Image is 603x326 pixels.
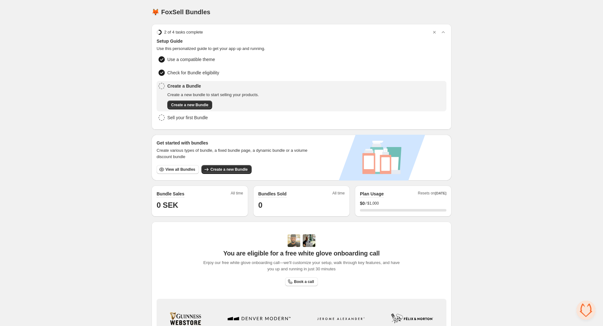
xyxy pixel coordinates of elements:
img: Prakhar [303,234,315,247]
span: You are eligible for a free white glove onboarding call [223,249,379,257]
h2: Plan Usage [360,191,384,197]
span: Sell your first Bundle [167,114,208,121]
span: 2 of 4 tasks complete [164,29,203,35]
span: Resets on [418,191,447,198]
span: Setup Guide [157,38,446,44]
h1: 🦊 FoxSell Bundles [152,8,210,16]
span: Book a call [294,279,314,284]
div: / [360,200,446,206]
button: Create a new Bundle [167,101,212,109]
span: All time [332,191,345,198]
span: Create a new Bundle [171,102,208,108]
span: All time [231,191,243,198]
span: $1,000 [367,201,379,206]
span: Create various types of bundle, a fixed bundle page, a dynamic bundle or a volume discount bundle [157,147,313,160]
div: Öppna chatt [576,301,595,320]
span: Create a Bundle [167,83,259,89]
span: Create a new Bundle [210,167,248,172]
h1: 0 [258,200,345,210]
span: View all Bundles [165,167,195,172]
span: Create a new bundle to start selling your products. [167,92,259,98]
h1: 0 SEK [157,200,243,210]
span: Check for Bundle eligibility [167,70,219,76]
img: Adi [288,234,300,247]
h3: Get started with bundles [157,140,313,146]
span: Use this personalized guide to get your app up and running. [157,46,446,52]
h2: Bundle Sales [157,191,184,197]
button: Create a new Bundle [201,165,251,174]
span: Use a compatible theme [167,56,215,63]
span: $ 0 [360,200,365,206]
span: Enjoy our free white glove onboarding call—we'll customize your setup, walk through key features,... [200,260,403,272]
a: Book a call [285,277,318,286]
span: [DATE] [435,191,446,195]
button: View all Bundles [157,165,199,174]
h2: Bundles Sold [258,191,286,197]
